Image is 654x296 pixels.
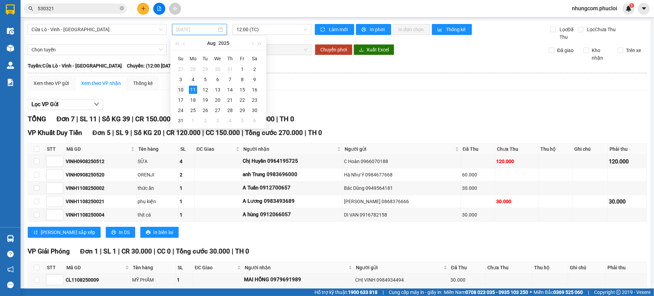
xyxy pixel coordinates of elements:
span: close-circle [120,6,124,10]
button: sort-ascending[PERSON_NAME] sắp xếp [28,227,101,238]
div: 31 [177,116,185,125]
div: [PERSON_NAME] 0868376666 [344,198,460,205]
td: 2025-08-18 [187,95,199,105]
div: 27 [214,106,222,114]
span: Kho nhận [589,47,613,62]
td: 2025-08-07 [224,74,236,85]
div: 60.000 [462,171,494,178]
span: TH 0 [235,247,249,255]
div: 3 [177,75,185,84]
span: Lọc Chưa Thu [585,26,617,33]
img: warehouse-icon [7,235,14,242]
th: Thu hộ [533,262,568,273]
div: MAI HỒNG 0979691989 [244,276,353,284]
span: Người gửi [356,264,442,271]
span: down [57,175,62,180]
span: question-circle [7,251,14,257]
td: 2025-08-04 [187,74,199,85]
th: STT [45,262,65,273]
span: Decrease Value [55,201,63,207]
th: Sa [248,53,261,64]
div: MỸ PHẨM [132,276,175,284]
span: CR 150.000 [135,115,170,123]
span: printer [111,230,116,235]
div: anh Trung 0983696000 [243,171,342,179]
div: VINH1108250002 [66,184,135,192]
span: Người nhận [245,264,347,271]
span: 1 [630,3,633,8]
td: 2025-07-27 [175,64,187,74]
td: 2025-08-29 [236,105,248,115]
div: CHỊ VINH 0984934494 [355,276,448,284]
td: 2025-08-24 [175,105,187,115]
span: Increase Value [55,170,63,175]
button: caret-down [638,3,650,15]
span: Decrease Value [55,175,63,180]
span: Mã GD [66,145,129,153]
td: 2025-07-30 [211,64,224,74]
div: 30.000 [450,276,485,284]
div: 9 [251,75,259,84]
div: 20 [214,96,222,104]
div: Chị Huyền 0964195725 [243,157,342,165]
div: 120.000 [609,157,645,166]
td: 2025-08-09 [248,74,261,85]
span: Người nhận [243,145,336,153]
div: 30 [251,106,259,114]
div: phụ kiện [138,198,177,205]
th: SL [179,144,195,155]
span: Thống kê [446,26,466,33]
td: 2025-08-01 [236,64,248,74]
td: 2025-08-08 [236,74,248,85]
span: up [57,197,62,201]
div: 2 [201,116,209,125]
span: Làm mới [329,26,349,33]
span: aim [172,6,177,11]
div: VINH1108250004 [66,211,135,219]
button: Aug [207,36,216,50]
th: Chưa Thu [495,144,539,155]
span: nhungcom.phucloi [566,4,623,13]
button: In đơn chọn [393,24,430,35]
span: Tổng cước 270.000 [245,129,303,137]
span: up [57,157,62,161]
span: | [232,247,233,255]
div: 3 [214,116,222,125]
button: Lọc VP Gửi [28,99,103,110]
strong: 0369 525 060 [553,289,583,295]
span: Cung cấp máy in - giấy in: [389,288,442,296]
span: | [132,115,133,123]
span: Increase Value [55,210,63,215]
div: 30.000 [462,211,494,219]
td: 2025-08-13 [211,85,224,95]
span: notification [7,266,14,273]
div: 29 [238,106,246,114]
span: | [118,247,120,255]
div: 120.000 [496,158,538,165]
th: SL [176,262,193,273]
div: Bác Dũng 0949564181 [344,184,460,192]
th: Ghi chú [573,144,608,155]
img: logo.jpg [9,9,43,43]
td: 2025-08-26 [199,105,211,115]
div: A Tuấn 0912700657 [243,184,342,192]
div: 11 [189,86,197,94]
div: VINH0908250512 [66,158,135,165]
img: warehouse-icon [7,45,14,52]
td: 2025-08-31 [175,115,187,126]
div: 29 [201,65,209,73]
input: Tìm tên, số ĐT hoặc mã đơn [38,5,118,12]
button: printerIn phơi [356,24,391,35]
div: 12 [201,86,209,94]
div: 23 [251,96,259,104]
td: 2025-08-06 [211,74,224,85]
span: Mã GD [66,264,124,271]
div: 13 [214,86,222,94]
span: VP Khuất Duy Tiến [28,129,82,137]
td: 2025-09-03 [211,115,224,126]
img: warehouse-icon [7,62,14,69]
td: 2025-08-17 [175,95,187,105]
div: 30 [214,65,222,73]
button: printerIn biên lai [140,227,179,238]
th: Th [224,53,236,64]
